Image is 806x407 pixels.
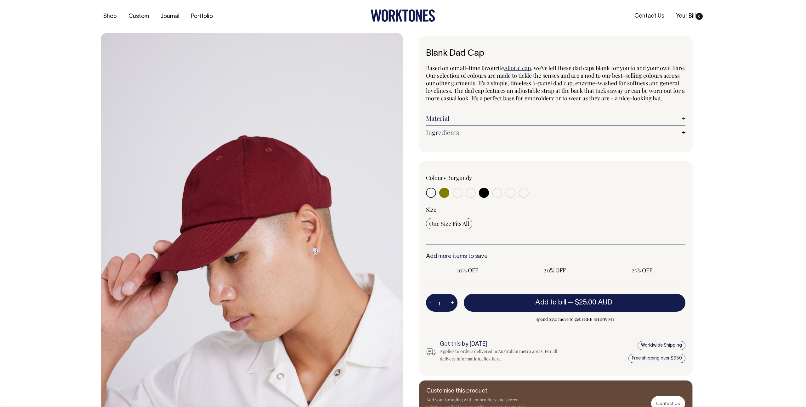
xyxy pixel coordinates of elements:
a: Material [426,114,685,122]
div: Size [426,206,685,213]
input: One Size Fits All [426,218,472,229]
a: Ingredients [426,129,685,136]
div: Applies to orders delivered in Australian metro areas. For all delivery information, . [440,348,568,363]
a: Contact Us [632,11,667,21]
span: Based on our all-time favourite [426,64,504,72]
span: $25.00 AUD [575,299,612,306]
span: 0 [696,13,703,20]
h6: Add more items to save [426,254,685,260]
a: Your Bill0 [673,11,705,21]
a: click here [481,356,501,362]
h6: Customise this product [426,388,527,394]
a: Allora! cap [504,64,531,72]
h6: Get this by [DATE] [440,341,568,348]
a: Portfolio [189,11,215,22]
div: Colour [426,174,530,181]
h1: Blank Dad Cap [426,49,685,59]
input: 10% OFF [426,265,509,276]
a: Custom [126,11,151,22]
span: • [443,174,446,181]
a: Journal [158,11,182,22]
input: 20% OFF [513,265,597,276]
input: 25% OFF [600,265,684,276]
button: - [426,297,435,309]
button: + [448,297,457,309]
a: Shop [101,11,119,22]
span: 25% OFF [603,266,680,274]
span: Spend $350 more to get FREE SHIPPING [464,315,685,323]
span: 20% OFF [516,266,593,274]
span: — [568,299,614,306]
span: Add to bill [535,299,566,306]
span: One Size Fits All [429,220,469,227]
span: , we've left these dad caps blank for you to add your own flare. Our selection of colours are mad... [426,64,685,102]
label: Burgundy [447,174,472,181]
button: Add to bill —$25.00 AUD [464,294,685,311]
span: 10% OFF [429,266,506,274]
